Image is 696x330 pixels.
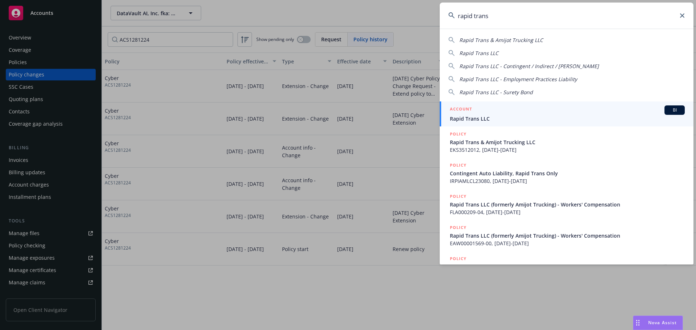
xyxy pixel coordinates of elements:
[450,138,685,146] span: Rapid Trans & Amijot Trucking LLC
[450,162,467,169] h5: POLICY
[648,319,677,326] span: Nova Assist
[450,239,685,247] span: EAW00001569-00, [DATE]-[DATE]
[450,146,685,154] span: EKS3512012, [DATE]-[DATE]
[450,208,685,216] span: FLA000209-04, [DATE]-[DATE]
[633,316,683,330] button: Nova Assist
[450,170,685,177] span: Contingent Auto Liability, Rapid Trans Only
[440,158,693,189] a: POLICYContingent Auto Liability, Rapid Trans OnlyIRPIAMLCL23080, [DATE]-[DATE]
[450,115,685,122] span: Rapid Trans LLC
[450,232,685,239] span: Rapid Trans LLC (formerly Amijot Trucking) - Workers' Compensation
[440,220,693,251] a: POLICYRapid Trans LLC (formerly Amijot Trucking) - Workers' CompensationEAW00001569-00, [DATE]-[D...
[450,177,685,185] span: IRPIAMLCL23080, [DATE]-[DATE]
[459,37,543,43] span: Rapid Trans & Amijot Trucking LLC
[440,189,693,220] a: POLICYRapid Trans LLC (formerly Amijot Trucking) - Workers' CompensationFLA000209-04, [DATE]-[DATE]
[440,101,693,126] a: ACCOUNTBIRapid Trans LLC
[450,255,467,262] h5: POLICY
[440,251,693,282] a: POLICYRapid Trans LLC (formerly Amijot Trucking) - Workers' Compensation
[450,201,685,208] span: Rapid Trans LLC (formerly Amijot Trucking) - Workers' Compensation
[667,107,682,113] span: BI
[459,76,577,83] span: Rapid Trans LLC - Employment Practices Liability
[450,105,472,114] h5: ACCOUNT
[450,130,467,138] h5: POLICY
[459,89,533,96] span: Rapid Trans LLC - Surety Bond
[450,224,467,231] h5: POLICY
[440,126,693,158] a: POLICYRapid Trans & Amijot Trucking LLCEKS3512012, [DATE]-[DATE]
[459,63,599,70] span: Rapid Trans LLC - Contingent / Indirect / [PERSON_NAME]
[459,50,498,57] span: Rapid Trans LLC
[440,3,693,29] input: Search...
[450,193,467,200] h5: POLICY
[450,263,685,271] span: Rapid Trans LLC (formerly Amijot Trucking) - Workers' Compensation
[633,316,642,330] div: Drag to move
